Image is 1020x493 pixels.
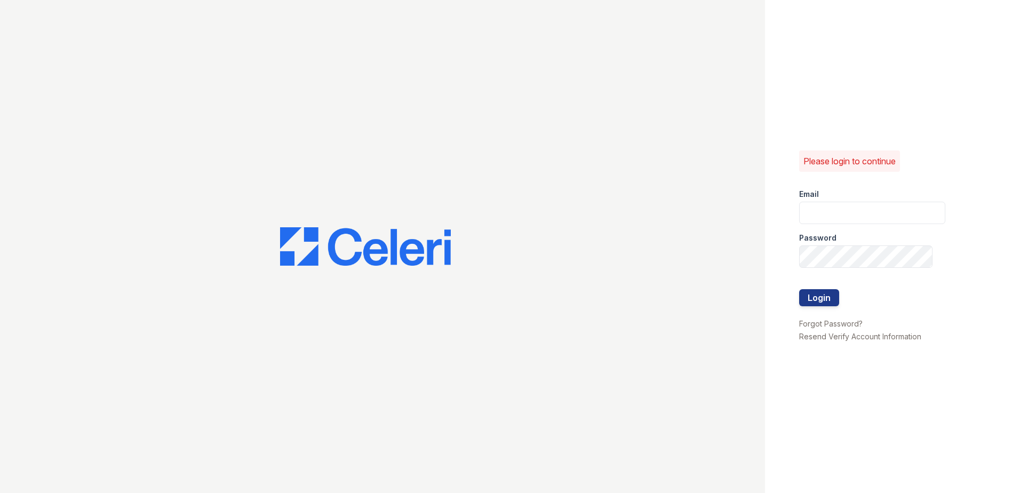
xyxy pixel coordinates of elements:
a: Forgot Password? [799,319,863,328]
a: Resend Verify Account Information [799,332,921,341]
label: Email [799,189,819,200]
button: Login [799,289,839,306]
p: Please login to continue [803,155,896,168]
label: Password [799,233,836,243]
img: CE_Logo_Blue-a8612792a0a2168367f1c8372b55b34899dd931a85d93a1a3d3e32e68fde9ad4.png [280,227,451,266]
